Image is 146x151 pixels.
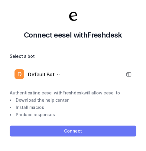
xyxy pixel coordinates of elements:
[15,69,24,79] span: D
[10,126,136,136] button: Connect
[10,111,136,118] li: Produce responses
[10,104,136,111] li: Install macros
[10,67,136,82] button: DDefault Bot
[10,53,136,60] label: Select a bot
[10,97,136,104] li: Download the help center
[67,10,79,22] img: Your Company
[28,70,55,79] span: Default Bot
[10,89,136,97] p: Authenticating eesel with Freshdesk will allow eesel to
[10,30,136,41] h2: Connect eesel with Freshdesk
